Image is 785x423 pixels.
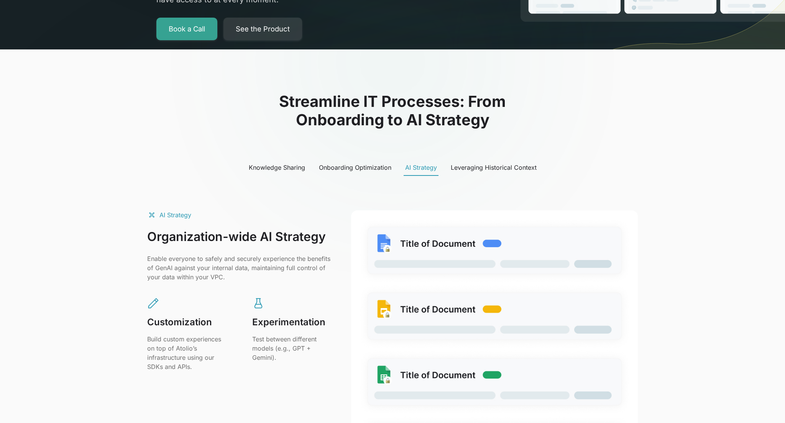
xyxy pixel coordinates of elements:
div: AI Strategy [159,210,191,220]
div: AI Strategy [405,163,437,172]
div: Knowledge Sharing [249,163,305,172]
p: Enable everyone to safely and securely experience the benefits of GenAI against your internal dat... [147,254,333,282]
a: See the Product [223,18,302,41]
h2: Customization [147,316,228,329]
a: Book a Call [156,18,217,41]
h2: Experimentation [252,316,333,329]
div: Виджет чата [747,386,785,423]
p: Build custom experiences on top of Atolio’s infrastructure using our SDKs and APIs. [147,334,228,371]
p: Test between different models (e.g., GPT + Gemini). [252,334,333,362]
h2: Streamline IT Processes: From Onboarding to AI Strategy [147,92,638,129]
iframe: Chat Widget [747,386,785,423]
div: Leveraging Historical Context [451,163,537,172]
h3: Organization-wide AI Strategy [147,229,333,245]
div: Onboarding Optimization [319,163,391,172]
